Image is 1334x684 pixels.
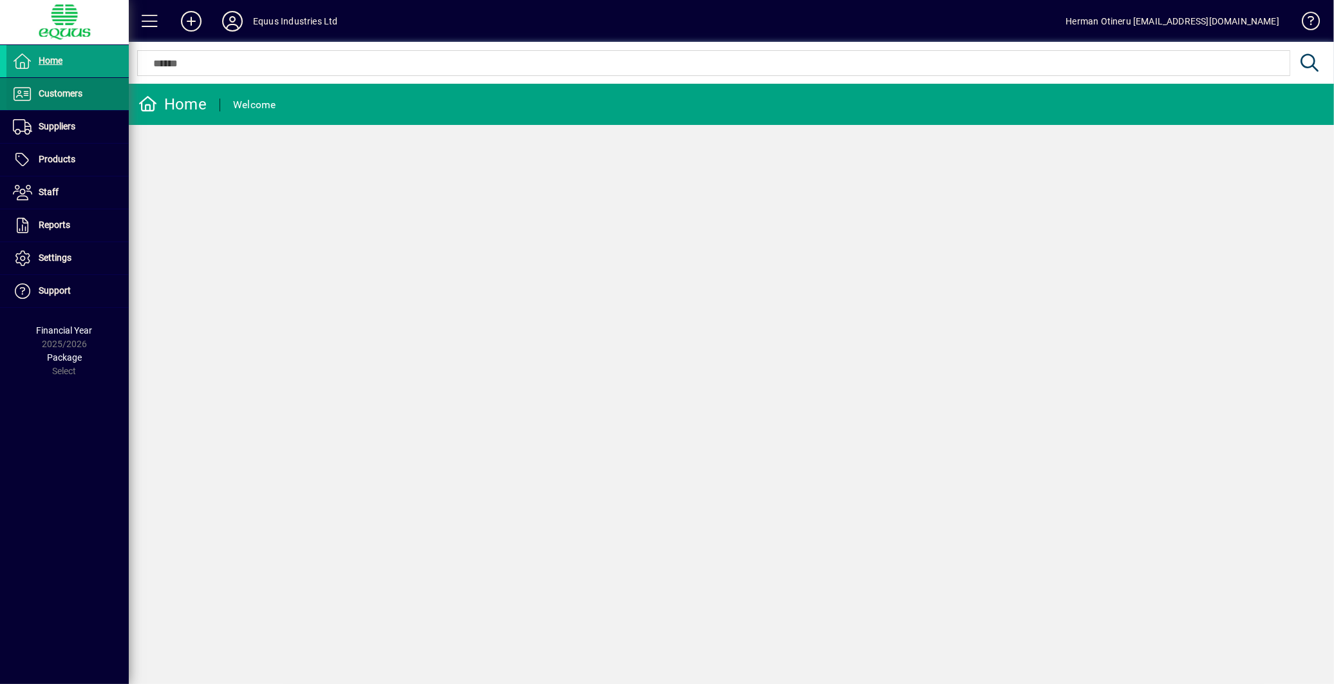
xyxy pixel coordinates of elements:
[6,242,129,274] a: Settings
[47,352,82,363] span: Package
[138,94,207,115] div: Home
[233,95,276,115] div: Welcome
[39,55,62,66] span: Home
[1292,3,1318,44] a: Knowledge Base
[212,10,253,33] button: Profile
[39,285,71,296] span: Support
[39,154,75,164] span: Products
[37,325,93,336] span: Financial Year
[39,220,70,230] span: Reports
[39,187,59,197] span: Staff
[171,10,212,33] button: Add
[6,176,129,209] a: Staff
[6,209,129,242] a: Reports
[39,88,82,99] span: Customers
[39,252,71,263] span: Settings
[1066,11,1279,32] div: Herman Otineru [EMAIL_ADDRESS][DOMAIN_NAME]
[6,78,129,110] a: Customers
[6,275,129,307] a: Support
[253,11,338,32] div: Equus Industries Ltd
[39,121,75,131] span: Suppliers
[6,144,129,176] a: Products
[6,111,129,143] a: Suppliers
